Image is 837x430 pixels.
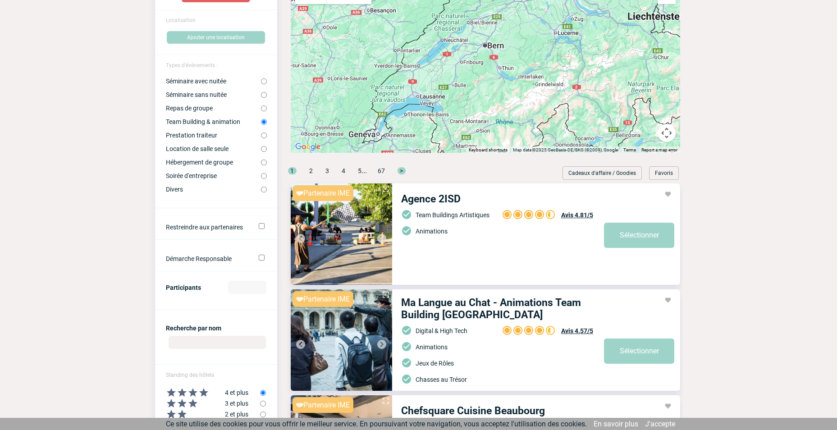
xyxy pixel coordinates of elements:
a: Ma Langue au Chat - Animations Team Building [GEOGRAPHIC_DATA] [401,297,604,321]
input: Ne filtrer que sur les établissements ayant un partenariat avec IME [259,223,265,229]
img: check-circle-24-px-b.png [401,341,412,352]
a: Terms [623,147,636,152]
div: Favoris [649,166,679,180]
span: 2 [309,167,313,174]
img: Ajouter aux favoris [664,403,672,410]
img: 2.jpg [291,183,392,285]
span: 4 [342,167,345,174]
label: Prestation traiteur [166,132,261,139]
div: Partenaire IME [293,291,353,307]
a: J'accepte [645,420,675,428]
span: Chasses au Trésor [416,376,467,383]
label: Soirée d'entreprise [166,172,261,179]
a: Sélectionner [604,339,674,364]
span: Avis 4.57/5 [561,327,593,334]
img: partnaire IME [296,297,303,302]
label: Séminaire avec nuitée [166,78,261,85]
span: > [398,167,406,174]
a: Agence 2ISD [401,193,461,205]
img: partnaire IME [296,403,303,407]
span: 1 [288,167,297,174]
a: Sélectionner [604,223,674,248]
span: Animations [416,343,448,351]
a: Report a map error [641,147,677,152]
label: Divers [166,186,261,193]
div: Partenaire IME [293,185,353,201]
a: Open this area in Google Maps (opens a new window) [293,141,323,153]
span: Types d'évènements : [166,62,218,69]
button: Map camera controls [658,124,676,142]
span: Standing des hôtels [166,372,214,378]
div: Filtrer selon vos favoris [645,166,682,180]
label: Ne filtrer que sur les établissements ayant un partenariat avec IME [166,224,247,231]
label: Séminaire sans nuitée [166,91,261,98]
div: ... [277,166,406,183]
span: Animations [416,228,448,235]
img: Ajouter aux favoris [664,191,672,198]
img: partnaire IME [296,191,303,196]
span: Ce site utilise des cookies pour vous offrir le meilleur service. En poursuivant votre navigation... [166,420,587,428]
img: check-circle-24-px-b.png [401,357,412,368]
label: 4 et plus [155,387,260,398]
label: Recherche par nom [166,325,221,332]
span: Team Buildings Artistiques [416,211,489,219]
div: Partenaire IME [293,397,353,413]
span: 5 [358,167,361,174]
label: Participants [166,284,201,291]
div: Filtrer sur Cadeaux d'affaire / Goodies [559,166,645,180]
button: Keyboard shortcuts [469,147,508,153]
img: check-circle-24-px-b.png [401,374,412,384]
label: 2 et plus [155,409,260,420]
img: Google [293,141,323,153]
img: check-circle-24-px-b.png [401,225,412,236]
label: Hébergement de groupe [166,159,261,166]
img: 1.jpg [291,289,392,391]
input: Démarche Responsable [259,255,265,261]
span: 67 [378,167,385,174]
button: Ajouter une localisation [167,31,265,44]
img: check-circle-24-px-b.png [401,209,412,220]
span: Jeux de Rôles [416,360,454,367]
img: Ajouter aux favoris [664,297,672,304]
label: Team Building & animation [166,118,261,125]
label: Démarche Responsable [166,255,247,262]
label: 3 et plus [155,398,260,409]
a: Chefsquare Cuisine Beaubourg [401,405,545,417]
span: Digital & High Tech [416,327,467,334]
a: En savoir plus [594,420,638,428]
span: 3 [325,167,329,174]
label: Repas de groupe [166,105,261,112]
span: Avis 4.81/5 [561,211,593,219]
div: Cadeaux d'affaire / Goodies [563,166,642,180]
span: Localisation [166,17,196,23]
span: Map data ©2025 GeoBasis-DE/BKG (©2009), Google [513,147,618,152]
img: check-circle-24-px-b.png [401,325,412,336]
label: Location de salle seule [166,145,261,152]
